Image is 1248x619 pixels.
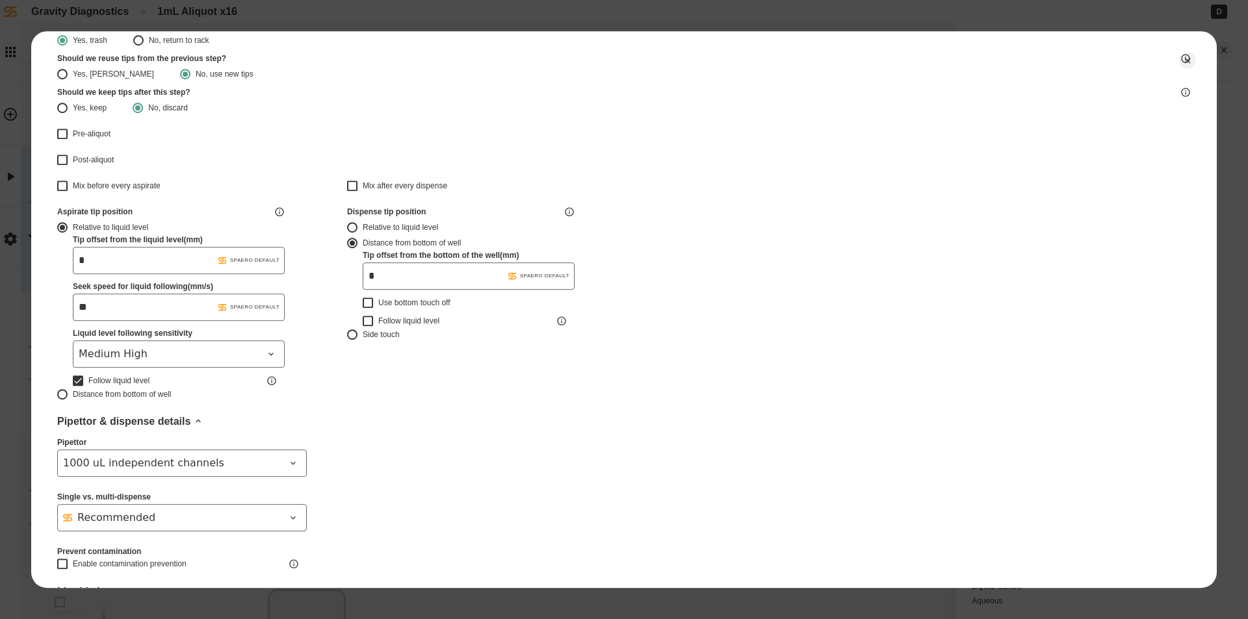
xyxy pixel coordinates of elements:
div: Enable contamination prevention [73,559,281,569]
button: Yes, keep [57,103,68,113]
div: No, return to rack [149,35,209,45]
img: Spaero logomark [63,513,72,522]
div: No, discard [148,103,188,113]
button: No, use new tips [180,69,190,79]
div: Relative to liquid level [73,222,259,233]
div: Post-aliquot [73,155,1191,165]
label: Liquid level following sensitivity [73,329,192,340]
button: Yes, trash [57,35,68,45]
button: No, discard [133,103,143,113]
button: Enable contamination prevention [283,553,304,574]
div: Pipettor & dispense details [57,415,307,427]
div: Should we keep tips after this step? [57,88,1180,97]
div: Follow liquid level [378,316,549,326]
button: Follow liquid level [261,370,282,391]
div: Yes, trash [73,35,107,45]
span: Medium High [79,346,263,362]
button: Use bottom touch off [363,297,373,308]
label: Pipettor [57,438,86,449]
button: Distance from bottom of well [347,238,357,248]
label: Seek speed for liquid following [73,282,213,294]
div: Mix after every dispense [363,181,575,191]
div: Yes, keep [73,103,107,113]
div: Side touch [363,329,549,340]
button: Distance from bottom of well [57,389,68,399]
button: Pre-aliquot [57,129,68,139]
button: Post-aliquot [57,155,68,165]
div: Should we reuse tips from the previous step? [57,54,1180,63]
button: No, return to rack [133,35,144,45]
div: Pre-aliquot [73,129,1191,139]
span: ( mm ) [183,235,202,244]
button: Mix after every dispense [347,181,357,191]
div: Distance from bottom of well [363,238,549,248]
span: ( mm ) [500,251,519,260]
div: No, use new tips [196,69,253,79]
label: Tip offset from the liquid level [73,235,203,247]
div: Aspirate tip position [57,207,274,216]
button: Follow liquid level [363,316,373,326]
label: Prevent contamination [57,547,141,559]
div: Relative to liquid level [363,222,549,233]
div: Yes, [PERSON_NAME] [73,69,154,79]
label: Tip offset from the bottom of the well [363,251,519,262]
div: Follow liquid level [88,375,259,386]
div: Liquid class [57,585,307,598]
button: Follow liquid level [551,310,572,331]
button: Side touch [347,329,357,340]
div: Recommended [63,510,285,525]
button: Mix before every aspirate [57,181,68,191]
div: Distance from bottom of well [73,389,259,399]
label: Single vs. multi-dispense [57,492,151,504]
div: Mix before every aspirate [73,181,285,191]
div: Dispense tip position [347,207,564,216]
button: Enable contamination prevention [57,559,68,569]
button: Relative to liquid level [347,222,357,233]
button: Relative to liquid level [57,222,68,233]
div: Use bottom touch off [378,297,575,308]
button: Yes, [PERSON_NAME] [57,69,68,79]
button: Close [1179,52,1196,69]
button: Follow liquid level [73,375,83,386]
span: ( mm/s ) [188,282,213,291]
div: 1000 uL independent channels [63,455,285,471]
